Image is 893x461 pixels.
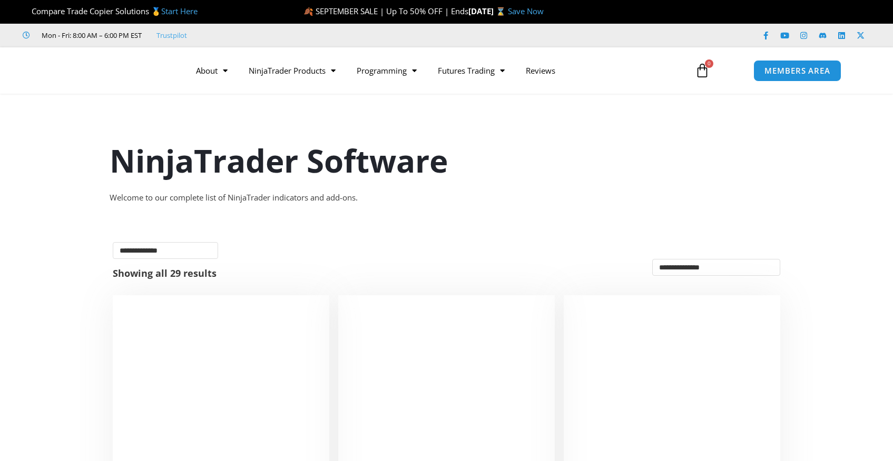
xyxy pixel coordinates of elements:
a: Start Here [161,6,198,16]
nav: Menu [185,58,683,83]
img: LogoAI | Affordable Indicators – NinjaTrader [52,52,165,89]
a: 0 [679,55,725,86]
a: Futures Trading [427,58,515,83]
span: 🍂 SEPTEMBER SALE | Up To 50% OFF | Ends [303,6,468,16]
a: Trustpilot [156,29,187,42]
a: Programming [346,58,427,83]
span: Compare Trade Copier Solutions 🥇 [23,6,198,16]
span: 0 [705,59,713,68]
div: Welcome to our complete list of NinjaTrader indicators and add-ons. [110,191,784,205]
a: NinjaTrader Products [238,58,346,83]
p: Showing all 29 results [113,268,217,278]
strong: [DATE] ⌛ [468,6,508,16]
a: About [185,58,238,83]
a: Reviews [515,58,566,83]
a: Save Now [508,6,544,16]
a: MEMBERS AREA [753,60,841,82]
span: MEMBERS AREA [764,67,830,75]
h1: NinjaTrader Software [110,138,784,183]
span: Mon - Fri: 8:00 AM – 6:00 PM EST [39,29,142,42]
img: 🏆 [23,7,31,15]
select: Shop order [652,259,780,276]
